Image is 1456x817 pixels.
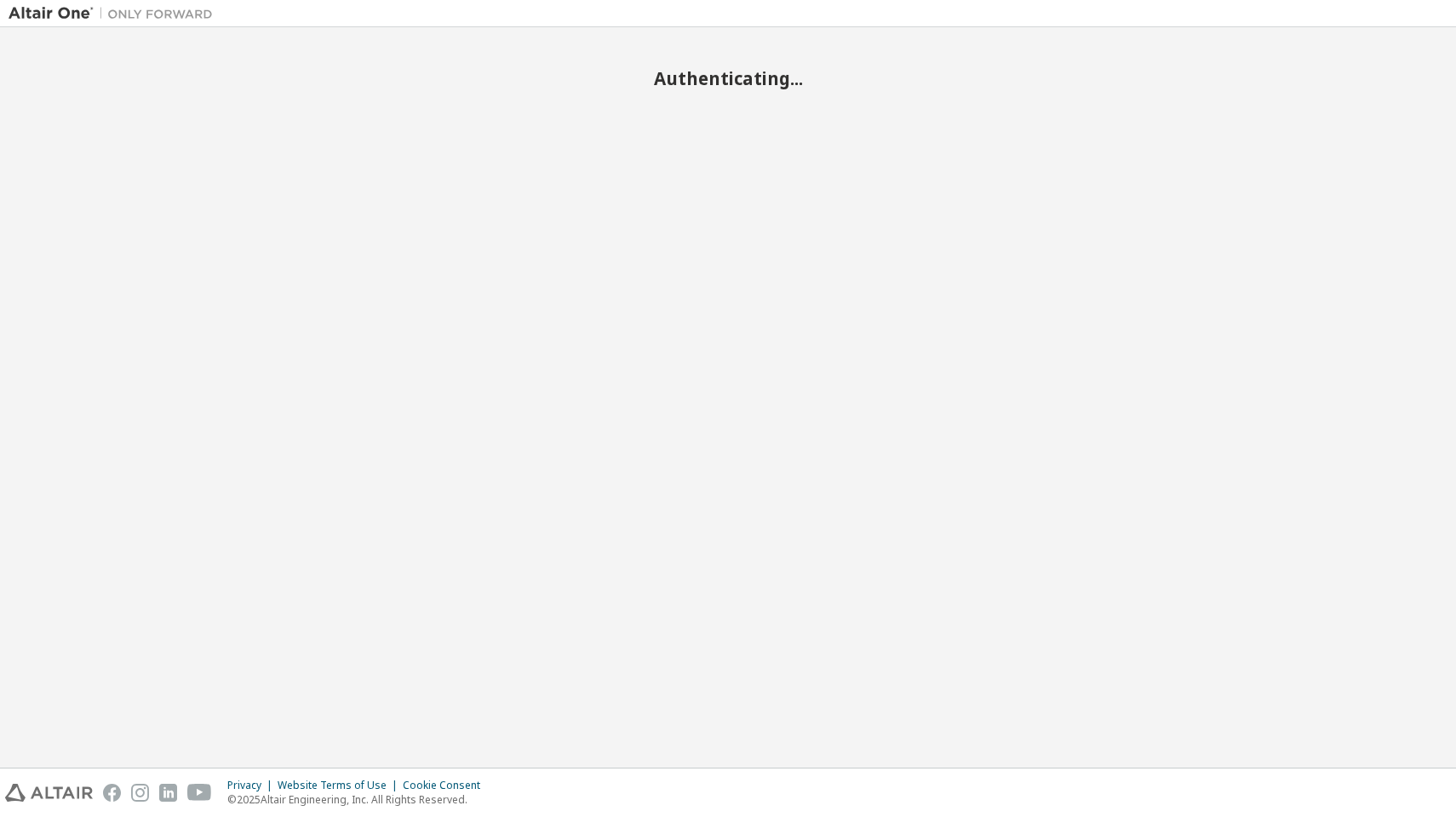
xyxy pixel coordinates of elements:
[187,784,212,802] img: youtube.svg
[278,779,403,792] div: Website Terms of Use
[227,792,490,807] p: © 2025 Altair Engineering, Inc. All Rights Reserved.
[131,784,149,802] img: instagram.svg
[9,67,1447,89] h2: Authenticating...
[9,5,221,22] img: Altair One
[103,784,121,802] img: facebook.svg
[5,784,93,802] img: altair_logo.svg
[403,779,490,792] div: Cookie Consent
[227,779,278,792] div: Privacy
[159,784,177,802] img: linkedin.svg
